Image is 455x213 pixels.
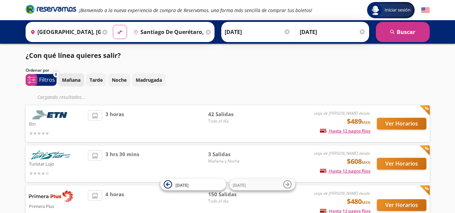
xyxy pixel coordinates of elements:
[347,156,370,167] span: $608
[347,197,370,207] span: $480
[132,73,166,86] button: Madrugada
[136,76,162,83] p: Madrugada
[314,150,370,156] em: viaje de [PERSON_NAME] desde:
[229,179,295,190] button: [DATE]
[233,182,246,188] span: [DATE]
[362,160,370,165] small: MXN
[208,110,255,118] span: 42 Salidas
[377,118,426,130] button: Ver Horarios
[112,76,127,83] p: Noche
[58,73,84,86] button: Mañana
[382,7,413,13] span: Iniciar sesión
[175,182,189,188] span: [DATE]
[131,24,204,40] input: Buscar Destino
[86,73,106,86] button: Tarde
[208,198,255,204] span: Todo el día
[79,7,312,13] em: ¡Bienvenido a la nueva experiencia de compra de Reservamos, una forma más sencilla de comprar tus...
[29,202,85,210] p: Primera Plus
[26,4,76,16] a: Brand Logo
[26,74,57,86] button: 0Filtros
[55,72,57,77] span: 0
[108,73,130,86] button: Noche
[29,150,73,159] img: Turistar Lujo
[62,76,80,83] p: Mañana
[29,190,73,202] img: Primera Plus
[314,190,370,196] em: viaje de [PERSON_NAME] desde:
[26,67,49,73] p: Ordenar por
[225,24,291,40] input: Elegir Fecha
[347,116,370,127] span: $489
[362,200,370,205] small: MXN
[320,168,370,174] span: Hasta 12 pagos fijos
[37,94,86,100] em: Cargando resultados ...
[29,159,85,168] p: Turistar Lujo
[300,24,366,40] input: Opcional
[26,50,121,61] p: ¿Con qué línea quieres salir?
[208,150,255,158] span: 3 Salidas
[377,158,426,170] button: Ver Horarios
[26,4,76,14] i: Brand Logo
[39,76,55,84] p: Filtros
[105,150,139,177] span: 3 hrs 30 mins
[208,190,255,198] span: 150 Salidas
[29,110,73,119] img: Etn
[421,6,430,14] button: English
[28,24,101,40] input: Buscar Origen
[90,76,103,83] p: Tarde
[376,22,430,42] button: Buscar
[105,110,124,137] span: 3 horas
[29,119,85,128] p: Etn
[208,118,255,124] span: Todo el día
[208,158,255,164] span: Mañana y Noche
[320,128,370,134] span: Hasta 12 pagos fijos
[362,120,370,125] small: MXN
[160,179,226,190] button: [DATE]
[314,110,370,116] em: viaje de [PERSON_NAME] desde:
[377,199,426,211] button: Ver Horarios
